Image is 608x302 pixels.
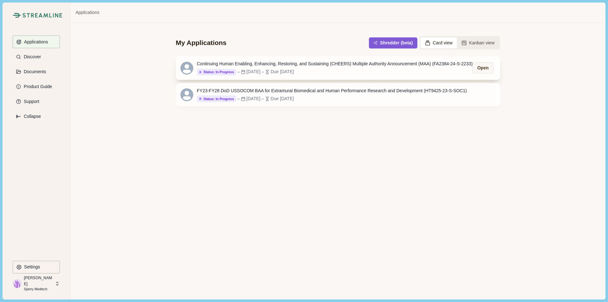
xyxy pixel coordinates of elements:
[22,69,46,74] p: Documents
[262,95,264,102] div: –
[197,69,236,75] button: Status: In Progress
[13,13,60,18] a: Streamline Climate LogoStreamline Climate Logo
[180,62,193,74] svg: avatar
[22,13,62,18] img: Streamline Climate Logo
[237,95,240,102] div: –
[197,95,236,102] button: Status: In Progress
[270,95,294,102] div: Due [DATE]
[24,275,53,287] p: [PERSON_NAME]
[13,65,60,78] button: Documents
[24,287,53,292] p: Sperry Medtech
[457,37,499,48] button: Kanban view
[199,97,234,101] div: Status: In Progress
[199,70,234,74] div: Status: In Progress
[13,279,22,288] img: profile picture
[421,37,457,48] button: Card view
[237,68,240,75] div: –
[22,54,41,60] p: Discover
[472,62,493,74] button: Open
[197,61,473,67] div: Continuing Human Enabling, Enhancing, Restoring, and Sustaining (CHEERS) Multiple Authority Annou...
[246,68,260,75] div: [DATE]
[262,68,264,75] div: –
[75,9,99,16] a: Applications
[176,83,500,106] a: FY23-FY28 DoD USSOCOM BAA for Extramural Biomedical and Human Performance Research and Developmen...
[13,13,21,18] img: Streamline Climate Logo
[13,50,60,63] button: Discover
[13,80,60,93] button: Product Guide
[22,114,41,119] p: Collapse
[246,95,260,102] div: [DATE]
[13,261,60,276] a: Settings
[22,84,52,89] p: Product Guide
[13,95,60,108] button: Support
[176,56,500,80] a: Continuing Human Enabling, Enhancing, Restoring, and Sustaining (CHEERS) Multiple Authority Annou...
[180,88,193,101] svg: avatar
[369,37,417,48] button: Shredder (beta)
[270,68,294,75] div: Due [DATE]
[13,110,60,123] button: Expand
[22,99,39,104] p: Support
[13,261,60,273] button: Settings
[176,38,226,47] div: My Applications
[197,87,467,94] div: FY23-FY28 DoD USSOCOM BAA for Extramural Biomedical and Human Performance Research and Developmen...
[22,39,48,45] p: Applications
[22,264,40,270] p: Settings
[13,35,60,48] button: Applications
